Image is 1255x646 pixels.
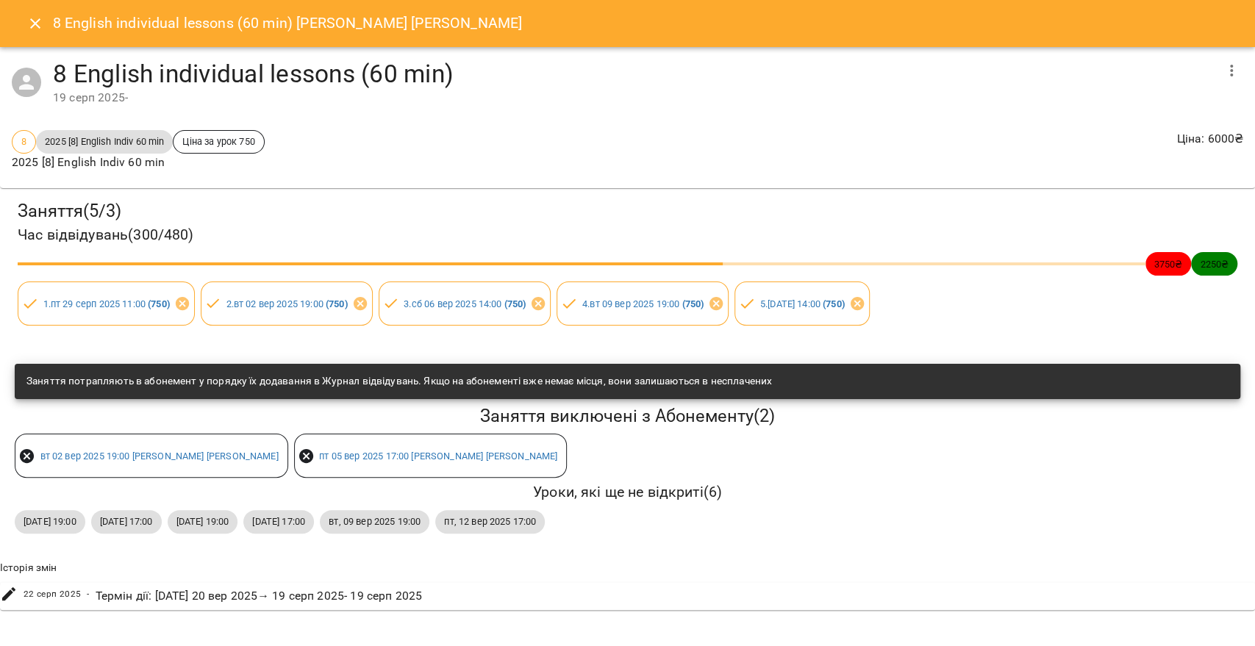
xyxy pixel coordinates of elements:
[43,298,170,309] a: 1.пт 29 серп 2025 11:00 (750)
[379,281,551,326] div: 3.сб 06 вер 2025 14:00 (750)
[12,134,35,148] span: 8
[15,514,85,528] span: [DATE] 19:00
[26,368,772,395] div: Заняття потрапляють в абонемент у порядку їх додавання в Журнал відвідувань. Якщо на абонементі в...
[40,451,279,462] a: вт 02 вер 2025 19:00 [PERSON_NAME] [PERSON_NAME]
[18,281,195,326] div: 1.пт 29 серп 2025 11:00 (750)
[1176,130,1243,148] p: Ціна : 6000 ₴
[319,451,557,462] a: пт 05 вер 2025 17:00 [PERSON_NAME] [PERSON_NAME]
[87,587,89,602] span: -
[18,223,1237,246] h4: Час відвідувань ( 300 / 480 )
[201,281,373,326] div: 2.вт 02 вер 2025 19:00 (750)
[53,12,523,35] h6: 8 English individual lessons (60 min) [PERSON_NAME] [PERSON_NAME]
[148,298,170,309] b: ( 750 )
[168,514,238,528] span: [DATE] 19:00
[823,298,845,309] b: ( 750 )
[93,584,425,608] div: Термін дії : [DATE] 20 вер 2025 → 19 серп 2025 - 19 серп 2025
[760,298,845,309] a: 5.[DATE] 14:00 (750)
[174,134,263,148] span: Ціна за урок 750
[15,481,1240,503] h6: Уроки, які ще не відкриті ( 6 )
[682,298,704,309] b: ( 750 )
[226,298,347,309] a: 2.вт 02 вер 2025 19:00 (750)
[24,587,82,602] span: 22 серп 2025
[18,200,1237,223] h3: Заняття ( 5 / 3 )
[504,298,526,309] b: ( 750 )
[15,405,1240,428] h5: Заняття виключені з Абонементу ( 2 )
[404,298,526,309] a: 3.сб 06 вер 2025 14:00 (750)
[582,298,704,309] a: 4.вт 09 вер 2025 19:00 (750)
[53,59,1214,89] h4: 8 English individual lessons (60 min)
[1145,257,1192,271] span: 3750 ₴
[320,514,429,528] span: вт, 09 вер 2025 19:00
[734,281,870,326] div: 5.[DATE] 14:00 (750)
[36,134,173,148] span: 2025 [8] English Indiv 60 min
[326,298,348,309] b: ( 750 )
[91,514,162,528] span: [DATE] 17:00
[1191,257,1237,271] span: 2250 ₴
[557,281,729,326] div: 4.вт 09 вер 2025 19:00 (750)
[243,514,314,528] span: [DATE] 17:00
[18,6,53,41] button: Close
[53,89,1214,107] div: 19 серп 2025 -
[12,154,265,171] p: 2025 [8] English Indiv 60 min
[435,514,545,528] span: пт, 12 вер 2025 17:00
